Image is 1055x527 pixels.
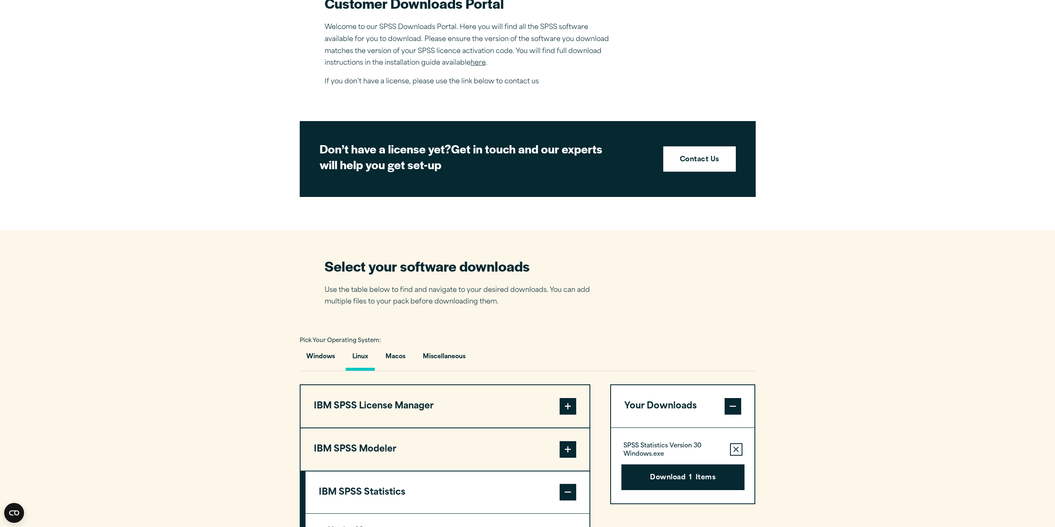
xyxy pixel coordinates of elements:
a: Contact Us [663,146,736,172]
button: IBM SPSS Modeler [301,428,589,471]
button: IBM SPSS Statistics [306,471,589,514]
button: Open CMP widget [4,503,24,523]
span: 1 [689,473,692,483]
strong: Contact Us [680,155,719,165]
p: Welcome to our SPSS Downloads Portal. Here you will find all the SPSS software available for you ... [325,22,615,69]
p: If you don’t have a license, please use the link below to contact us [325,76,615,88]
button: Linux [346,347,375,371]
button: Download1Items [621,464,745,490]
h2: Select your software downloads [325,257,602,275]
p: Use the table below to find and navigate to your desired downloads. You can add multiple files to... [325,284,602,308]
button: Miscellaneous [416,347,472,371]
button: Your Downloads [611,385,755,427]
div: Your Downloads [611,427,755,503]
button: Windows [300,347,342,371]
strong: Don’t have a license yet? [320,140,451,157]
a: here [471,60,486,66]
p: SPSS Statistics Version 30 Windows.exe [623,442,723,459]
button: IBM SPSS License Manager [301,385,589,427]
button: Macos [379,347,412,371]
span: Pick Your Operating System: [300,338,381,343]
h2: Get in touch and our experts will help you get set-up [320,141,610,172]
